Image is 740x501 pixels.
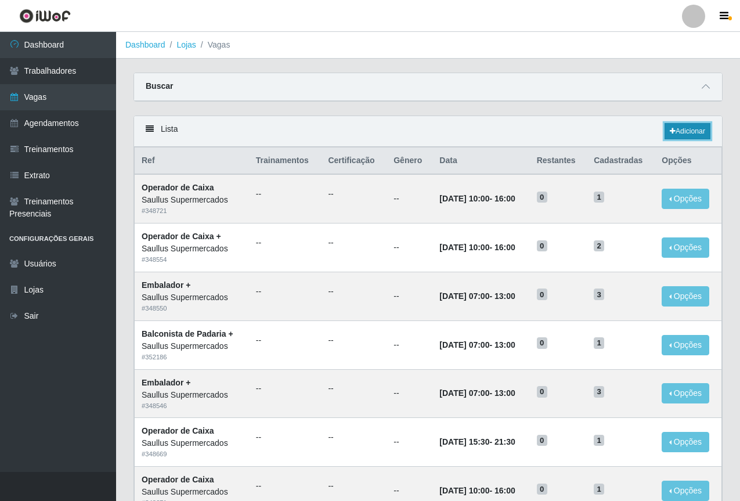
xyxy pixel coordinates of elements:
[116,32,740,59] nav: breadcrumb
[387,224,432,272] td: --
[387,272,432,320] td: --
[249,147,322,175] th: Trainamentos
[142,437,242,449] div: Saullus Supermercados
[125,40,165,49] a: Dashboard
[142,378,190,387] strong: Embalador +
[387,320,432,369] td: --
[142,194,242,206] div: Saullus Supermercados
[328,237,380,249] ul: --
[494,291,515,301] time: 13:00
[662,481,709,501] button: Opções
[439,388,489,398] time: [DATE] 07:00
[142,340,242,352] div: Saullus Supermercados
[594,337,604,349] span: 1
[142,280,190,290] strong: Embalador +
[328,431,380,444] ul: --
[387,147,432,175] th: Gênero
[439,243,515,252] strong: -
[494,194,515,203] time: 16:00
[142,255,242,265] div: # 348554
[439,340,489,349] time: [DATE] 07:00
[142,475,214,484] strong: Operador de Caixa
[328,286,380,298] ul: --
[662,383,709,403] button: Opções
[537,192,547,203] span: 0
[142,449,242,459] div: # 348669
[439,340,515,349] strong: -
[662,286,709,307] button: Opções
[142,291,242,304] div: Saullus Supermercados
[439,194,515,203] strong: -
[537,337,547,349] span: 0
[256,188,315,200] ul: --
[387,174,432,223] td: --
[494,243,515,252] time: 16:00
[494,388,515,398] time: 13:00
[537,484,547,495] span: 0
[537,240,547,252] span: 0
[662,189,709,209] button: Opções
[142,304,242,313] div: # 348550
[256,431,315,444] ul: --
[328,188,380,200] ul: --
[142,206,242,216] div: # 348721
[439,291,489,301] time: [DATE] 07:00
[135,147,249,175] th: Ref
[439,437,489,446] time: [DATE] 15:30
[662,237,709,258] button: Opções
[530,147,587,175] th: Restantes
[196,39,230,51] li: Vagas
[321,147,387,175] th: Certificação
[142,243,242,255] div: Saullus Supermercados
[537,289,547,300] span: 0
[439,486,489,495] time: [DATE] 10:00
[19,9,71,23] img: CoreUI Logo
[256,383,315,395] ul: --
[142,389,242,401] div: Saullus Supermercados
[256,286,315,298] ul: --
[439,437,515,446] strong: -
[439,194,489,203] time: [DATE] 10:00
[142,401,242,411] div: # 348546
[256,237,315,249] ul: --
[537,386,547,398] span: 0
[142,352,242,362] div: # 352186
[328,383,380,395] ul: --
[662,335,709,355] button: Opções
[537,435,547,446] span: 0
[256,480,315,492] ul: --
[387,418,432,467] td: --
[655,147,721,175] th: Opções
[494,437,515,446] time: 21:30
[439,486,515,495] strong: -
[142,183,214,192] strong: Operador de Caixa
[432,147,529,175] th: Data
[587,147,655,175] th: Cadastradas
[146,81,173,91] strong: Buscar
[142,426,214,435] strong: Operador de Caixa
[439,388,515,398] strong: -
[176,40,196,49] a: Lojas
[594,386,604,398] span: 3
[665,123,710,139] a: Adicionar
[594,484,604,495] span: 1
[134,116,722,147] div: Lista
[439,291,515,301] strong: -
[387,369,432,418] td: --
[142,486,242,498] div: Saullus Supermercados
[594,435,604,446] span: 1
[594,192,604,203] span: 1
[494,486,515,495] time: 16:00
[142,232,221,241] strong: Operador de Caixa +
[142,329,233,338] strong: Balconista de Padaria +
[594,240,604,252] span: 2
[256,334,315,347] ul: --
[328,334,380,347] ul: --
[494,340,515,349] time: 13:00
[662,432,709,452] button: Opções
[439,243,489,252] time: [DATE] 10:00
[328,480,380,492] ul: --
[594,289,604,300] span: 3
